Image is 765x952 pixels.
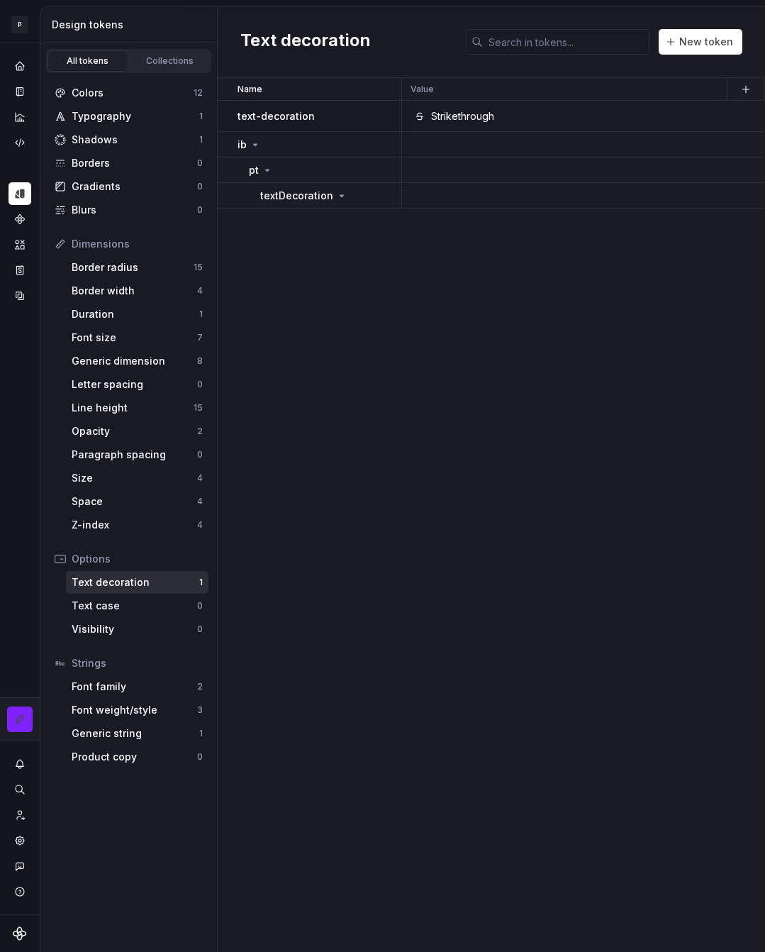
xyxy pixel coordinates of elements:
div: Dimensions [72,237,203,251]
div: 0 [197,181,203,192]
a: Typography1 [49,105,208,128]
p: pt [249,163,259,177]
a: Documentation [9,80,31,103]
div: Font size [72,331,197,345]
a: Design tokens [9,182,31,205]
a: Paragraph spacing0 [66,443,208,466]
div: Z-index [72,518,197,532]
a: Font size7 [66,326,208,349]
div: Settings [9,829,31,852]
div: 1 [199,728,203,739]
div: Space [72,494,197,509]
p: Value [411,84,434,95]
div: Options [72,552,203,566]
div: Visibility [72,622,197,636]
div: 0 [197,379,203,390]
a: Shadows1 [49,128,208,151]
div: 8 [197,355,203,367]
div: Letter spacing [72,377,197,392]
a: Text decoration1 [66,571,208,594]
div: Line height [72,401,194,415]
a: Opacity2 [66,420,208,443]
p: text-decoration [238,109,315,123]
a: Line height15 [66,397,208,419]
div: 1 [199,309,203,320]
div: 2 [197,681,203,692]
div: Blurs [72,203,197,217]
div: Code automation [9,131,31,154]
div: Border width [72,284,197,298]
button: P [3,9,37,40]
div: Contact support [9,855,31,878]
a: Size4 [66,467,208,489]
a: Blurs0 [49,199,208,221]
div: Opacity [72,424,197,438]
div: 0 [197,624,203,635]
svg: Supernova Logo [13,926,27,941]
div: 15 [194,402,203,414]
a: Font weight/style3 [66,699,208,721]
div: 0 [197,751,203,763]
a: Generic string1 [66,722,208,745]
div: Collections [135,55,206,67]
div: Product copy [72,750,197,764]
div: All tokens [52,55,123,67]
div: Text case [72,599,197,613]
a: Letter spacing0 [66,373,208,396]
a: Data sources [9,284,31,307]
a: Borders0 [49,152,208,175]
button: New token [659,29,742,55]
div: Design tokens [52,18,211,32]
input: Search in tokens... [483,29,650,55]
div: Font weight/style [72,703,197,717]
div: P [11,16,28,33]
a: Text case0 [66,594,208,617]
div: 0 [197,157,203,169]
a: Border radius15 [66,256,208,279]
div: 15 [194,262,203,273]
div: Generic dimension [72,354,197,368]
div: Notifications [9,753,31,775]
div: 0 [197,600,203,611]
div: 1 [199,134,203,145]
div: 4 [197,519,203,531]
div: 7 [197,332,203,343]
div: 12 [194,87,203,99]
a: Storybook stories [9,259,31,282]
a: Gradients0 [49,175,208,198]
a: Home [9,55,31,77]
button: Search ⌘K [9,778,31,801]
div: 1 [199,111,203,122]
span: New token [679,35,733,49]
a: Product copy0 [66,746,208,768]
a: Generic dimension8 [66,350,208,372]
a: Analytics [9,106,31,128]
div: Colors [72,86,194,100]
div: Text decoration [72,575,199,590]
div: Paragraph spacing [72,448,197,462]
div: Shadows [72,133,199,147]
div: Assets [9,233,31,256]
div: Duration [72,307,199,321]
div: Invite team [9,804,31,826]
div: 2 [197,426,203,437]
div: 4 [197,472,203,484]
a: Components [9,208,31,231]
div: 4 [197,496,203,507]
p: textDecoration [260,189,333,203]
div: Strikethrough [431,109,494,123]
div: 3 [197,704,203,716]
div: Borders [72,156,197,170]
p: Name [238,84,262,95]
div: Size [72,471,197,485]
div: 4 [197,285,203,297]
div: Border radius [72,260,194,275]
div: Generic string [72,726,199,741]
